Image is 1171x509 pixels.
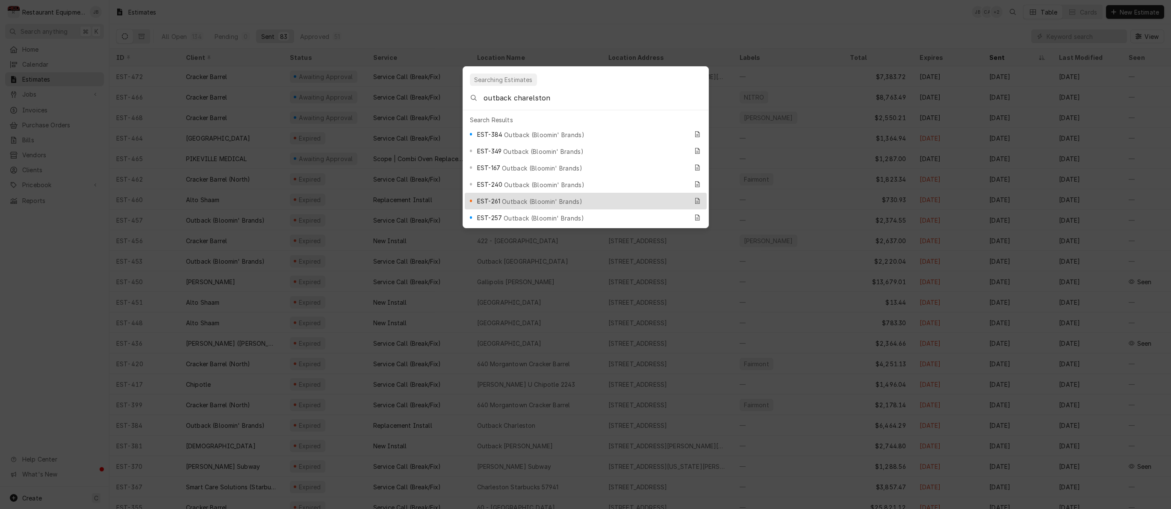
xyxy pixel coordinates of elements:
[477,147,501,156] span: EST-349
[502,164,582,173] span: Outback (Bloomin' Brands)
[477,130,502,139] span: EST-384
[502,197,582,206] span: Outback (Bloomin' Brands)
[504,214,584,223] span: Outback (Bloomin' Brands)
[477,180,502,189] span: EST-240
[465,114,707,126] div: Search Results
[504,130,584,139] span: Outback (Bloomin' Brands)
[463,66,709,228] div: Global Command Menu
[484,86,708,110] input: Search
[477,197,500,206] span: EST-261
[503,147,584,156] span: Outback (Bloomin' Brands)
[504,180,584,189] span: Outback (Bloomin' Brands)
[473,75,534,84] div: Searching Estimates
[477,163,500,172] span: EST-167
[465,114,707,226] div: Suggestions
[477,213,502,222] span: EST-257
